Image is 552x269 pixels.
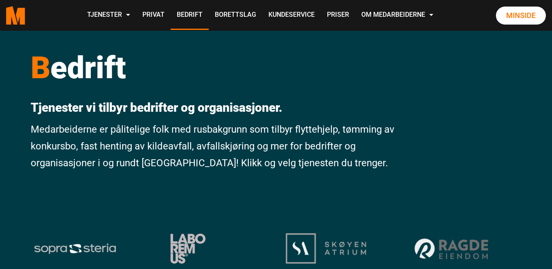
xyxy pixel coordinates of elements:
[412,236,492,261] img: ragde okbn97d8gwrerwy0sgwppcyprqy9juuzeksfkgscu8 2
[136,1,171,30] a: Privat
[262,1,321,30] a: Kundeservice
[286,233,366,264] img: logo okbnbonwi65nevcbb1i9s8fi7cq4v3pheurk5r3yf4
[160,233,216,264] img: Laboremus logo og 1
[31,49,396,86] h1: edrift
[355,1,439,30] a: Om Medarbeiderne
[209,1,262,30] a: Borettslag
[31,100,396,115] p: Tjenester vi tilbyr bedrifter og organisasjoner.
[321,1,355,30] a: Priser
[81,1,136,30] a: Tjenester
[496,7,546,25] a: Minside
[31,121,396,171] p: Medarbeiderne er pålitelige folk med rusbakgrunn som tilbyr flyttehjelp, tømming av konkursbo, fa...
[171,1,209,30] a: Bedrift
[31,50,50,86] span: B
[34,243,117,254] img: sopra steria logo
